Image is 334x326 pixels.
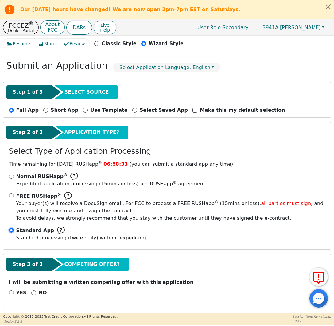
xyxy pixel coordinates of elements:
[45,22,60,27] p: About
[16,107,39,114] p: Full App
[100,23,110,28] span: Live
[16,200,325,222] span: To avoid delays, we strongly recommend that you stay with the customer until they have signed the...
[8,29,34,33] p: Dealer Portal
[261,200,311,206] span: all parties must sign
[90,107,127,114] p: Use Template
[44,41,56,47] span: Store
[16,289,27,297] p: YES
[3,314,118,320] p: Copyright © 2015- 2025 First Credit Corporation.
[13,261,43,268] span: Step 3 of 3
[323,0,334,13] button: Close alert
[102,40,137,47] p: Classic Style
[29,21,33,26] sup: ®
[173,180,177,184] sup: ®
[3,21,39,34] button: FCCEZ®Dealer Portal
[16,181,207,187] span: Expedited application processing ( 15 mins or less) per RUSHapp agreement.
[66,21,92,35] button: DARs
[40,20,64,35] button: AboutFCC
[64,129,119,136] span: APPLICATION TYPE?
[60,39,90,49] button: Review
[13,41,30,47] span: Resume
[51,107,78,114] p: Short App
[3,39,35,49] button: Resume
[103,161,128,167] span: 06:58:33
[200,107,285,114] p: Make this my default selection
[191,21,254,33] a: User Role:Secondary
[57,192,61,197] sup: ®
[64,261,120,268] span: COMPETING OFFER?
[8,22,34,29] p: FCCEZ
[9,279,325,286] p: I will be submitting a written competing offer with this application
[16,193,61,199] span: FREE RUSHapp
[94,21,116,34] button: LiveHelp
[293,314,331,319] p: Session Time Remaining:
[45,28,60,33] p: FCC
[262,25,321,30] span: [PERSON_NAME]
[16,227,54,234] span: Standard App
[9,161,102,167] span: Time remaining for [DATE] RUSHapp
[13,88,43,96] span: Step 1 of 3
[70,173,78,180] img: Help Bubble
[64,88,109,96] span: SELECT SOURCE
[3,319,118,324] p: Version 3.2.3
[70,41,85,47] span: Review
[84,315,118,319] span: All Rights Reserved.
[191,21,254,33] p: Secondary
[100,28,110,33] span: Help
[215,200,218,204] sup: ®
[256,23,331,32] button: 3941A:[PERSON_NAME]
[6,60,108,71] h2: Submit an Application
[130,161,233,167] span: (you can submit a standard app any time)
[39,289,47,297] p: NO
[64,173,67,177] sup: ®
[140,107,188,114] p: Select Saved App
[16,200,324,214] span: Your buyer(s) will receive a DocuSign email. For FCC to process a FREE RUSHapp ( 15 mins or less)...
[149,40,184,47] p: Wizard Style
[309,268,328,286] button: Report Error to FCC
[197,25,222,30] span: User Role :
[113,63,220,72] button: Select Application Language: English
[16,235,148,241] span: Standard processing (twice daily) without expediting.
[98,161,102,165] sup: ®
[16,173,68,179] span: Normal RUSHapp
[20,6,240,12] b: Our [DATE] hours have changed! We are now open 2pm-7pm EST on Saturdays.
[262,25,280,30] span: 3941A:
[64,192,72,200] img: Help Bubble
[57,227,65,234] img: Help Bubble
[9,147,151,156] h3: Select Type of Application Processing
[293,319,331,324] p: 58:47
[34,39,60,49] button: Store
[13,129,43,136] span: Step 2 of 3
